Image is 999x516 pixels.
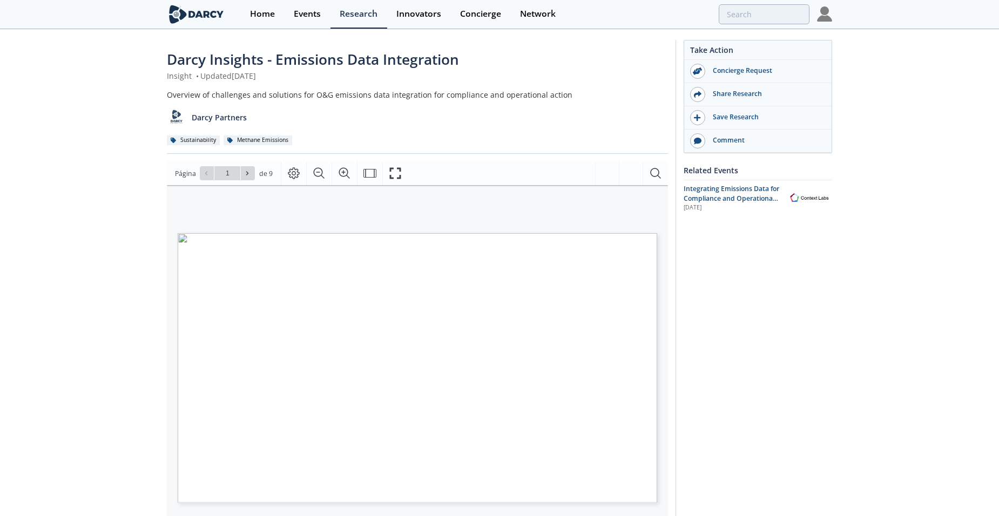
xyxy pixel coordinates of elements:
[340,10,377,18] div: Research
[520,10,556,18] div: Network
[167,70,668,82] div: Insight Updated [DATE]
[460,10,501,18] div: Concierge
[684,161,832,180] div: Related Events
[719,4,809,24] input: Advanced Search
[684,184,832,213] a: Integrating Emissions Data for Compliance and Operational Action [DATE] Context Labs
[684,203,779,212] div: [DATE]
[817,6,832,22] img: Profile
[396,10,441,18] div: Innovators
[167,135,220,145] div: Sustainability
[167,5,226,24] img: logo-wide.svg
[705,66,826,76] div: Concierge Request
[294,10,321,18] div: Events
[192,112,247,123] p: Darcy Partners
[167,89,668,100] div: Overview of challenges and solutions for O&G emissions data integration for compliance and operat...
[194,71,200,81] span: •
[684,44,832,60] div: Take Action
[250,10,275,18] div: Home
[787,192,832,204] img: Context Labs
[705,89,826,99] div: Share Research
[705,135,826,145] div: Comment
[224,135,292,145] div: Methane Emissions
[705,112,826,122] div: Save Research
[684,184,779,213] span: Integrating Emissions Data for Compliance and Operational Action
[167,50,459,69] span: Darcy Insights - Emissions Data Integration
